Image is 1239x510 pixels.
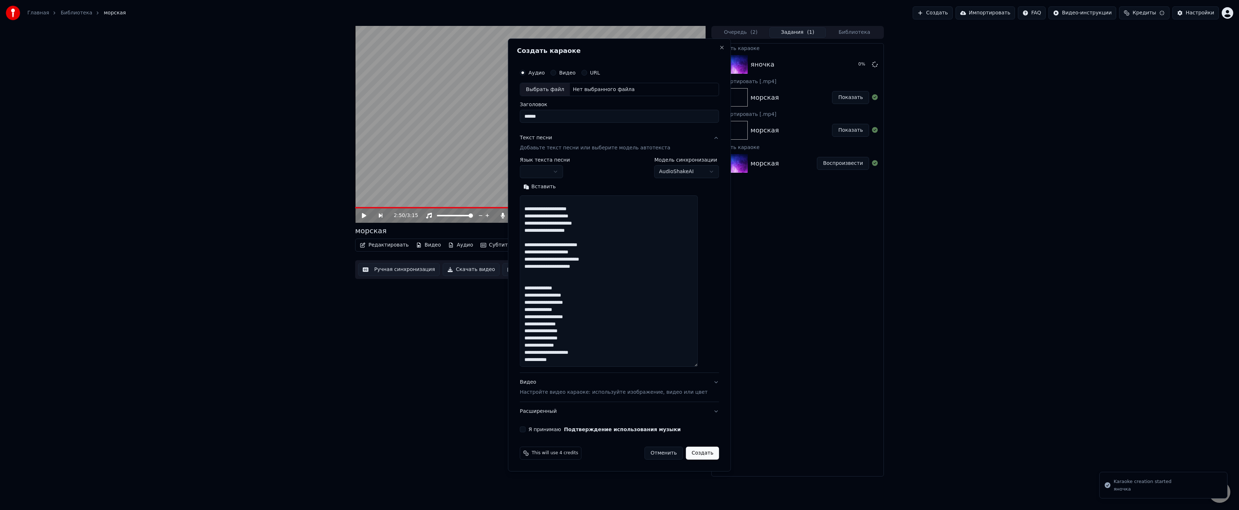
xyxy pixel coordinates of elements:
[520,402,719,421] button: Расширенный
[570,86,638,93] div: Нет выбранного файла
[520,135,552,142] div: Текст песни
[520,389,707,396] p: Настройте видео караоке: используйте изображение, видео или цвет
[520,102,719,107] label: Заголовок
[564,427,681,432] button: Я принимаю
[520,379,707,396] div: Видео
[528,70,545,75] label: Аудио
[520,145,670,152] p: Добавьте текст песни или выберите модель автотекста
[520,129,719,158] button: Текст песниДобавьте текст песни или выберите модель автотекста
[520,158,570,163] label: Язык текста песни
[528,427,681,432] label: Я принимаю
[654,158,719,163] label: Модель синхронизации
[517,48,722,54] h2: Создать караоке
[520,373,719,402] button: ВидеоНастройте видео караоке: используйте изображение, видео или цвет
[644,447,683,460] button: Отменить
[532,450,578,456] span: This will use 4 credits
[686,447,719,460] button: Создать
[520,83,570,96] div: Выбрать файл
[520,181,559,193] button: Вставить
[520,158,719,373] div: Текст песниДобавьте текст песни или выберите модель автотекста
[590,70,600,75] label: URL
[559,70,576,75] label: Видео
